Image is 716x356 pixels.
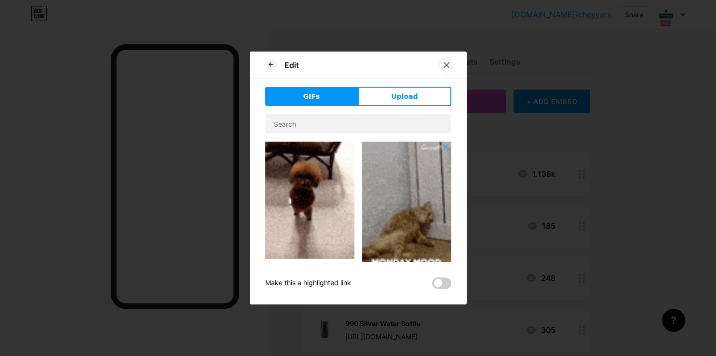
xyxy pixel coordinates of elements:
input: Search [266,114,451,133]
button: GIFs [265,87,358,106]
img: Gihpy [265,142,354,259]
span: GIFs [303,92,320,102]
div: Make this a highlighted link [265,277,351,289]
img: Gihpy [362,142,451,273]
span: Upload [391,92,418,102]
div: Edit [284,59,299,71]
button: Upload [358,87,451,106]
